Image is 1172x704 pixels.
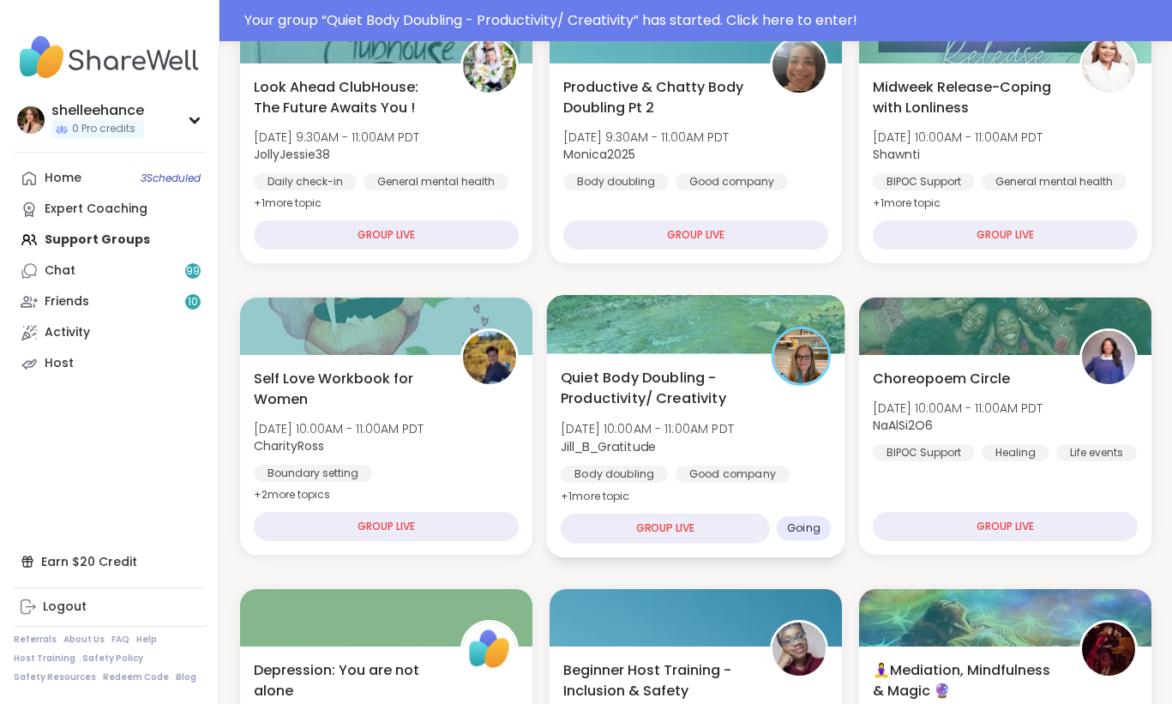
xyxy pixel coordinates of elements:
img: lyssa [1082,623,1135,676]
div: GROUP LIVE [254,512,519,541]
a: Redeem Code [103,671,169,683]
div: General mental health [982,173,1127,190]
b: CharityRoss [254,437,324,454]
div: GROUP LIVE [561,514,770,544]
a: Friends10 [14,286,205,317]
div: Host [45,355,74,372]
div: Boundary setting [254,465,372,482]
div: BIPOC Support [873,173,975,190]
b: Monica2025 [563,146,635,163]
img: ShareWell Nav Logo [14,27,205,87]
span: Self Love Workbook for Women [254,369,442,410]
span: 0 Pro credits [72,122,135,136]
a: Host [14,348,205,379]
div: Body doubling [561,466,668,483]
img: Monica2025 [772,39,826,93]
b: Jill_B_Gratitude [561,437,656,454]
div: Your group “ Quiet Body Doubling - Productivity/ Creativity ” has started. Click here to enter! [244,10,1162,31]
div: Activity [45,324,90,341]
div: Daily check-in [254,173,357,190]
span: Going [787,521,820,535]
img: CharityRoss [463,331,516,384]
img: shelleehance [17,106,45,134]
img: ShareWell [463,623,516,676]
a: Safety Policy [82,653,143,665]
div: GROUP LIVE [563,220,828,250]
span: [DATE] 10:00AM - 11:00AM PDT [873,129,1043,146]
a: Blog [176,671,196,683]
div: Friends [45,293,89,310]
span: Choreopoem Circle [873,369,1010,389]
div: GROUP LIVE [873,220,1138,250]
span: 10 [188,295,198,310]
span: Productive & Chatty Body Doubling Pt 2 [563,77,751,118]
div: Healing [982,444,1049,461]
div: shelleehance [51,101,144,120]
span: Midweek Release-Coping with Lonliness [873,77,1061,118]
a: Host Training [14,653,75,665]
span: Beginner Host Training - Inclusion & Safety [563,660,751,701]
span: [DATE] 10:00AM - 11:00AM PDT [561,420,734,437]
img: JollyJessie38 [463,39,516,93]
span: [DATE] 10:00AM - 11:00AM PDT [873,400,1043,417]
a: FAQ [111,634,129,646]
span: [DATE] 9:30AM - 11:00AM PDT [254,129,419,146]
span: Look Ahead ClubHouse: The Future Awaits You ! [254,77,442,118]
span: 3 Scheduled [141,171,201,185]
div: Chat [45,262,75,280]
a: Home3Scheduled [14,163,205,194]
a: Referrals [14,634,57,646]
div: Life events [1056,444,1137,461]
span: Quiet Body Doubling - Productivity/ Creativity [561,367,752,409]
img: Shawnti [1082,39,1135,93]
span: 99 [186,264,200,279]
div: Home [45,170,81,187]
a: Logout [14,592,205,623]
div: Good company [676,173,788,190]
img: Mpumi [772,623,826,676]
a: Safety Resources [14,671,96,683]
img: Jill_B_Gratitude [774,329,828,383]
div: Expert Coaching [45,201,147,218]
div: Logout [43,599,87,616]
div: GROUP LIVE [254,220,519,250]
b: NaAlSi2O6 [873,417,933,434]
div: Earn $20 Credit [14,546,205,577]
div: GROUP LIVE [873,512,1138,541]
div: BIPOC Support [873,444,975,461]
div: Body doubling [563,173,669,190]
span: 🧘‍♀️Mediation, Mindfulness & Magic 🔮 [873,660,1061,701]
div: Good company [676,466,790,483]
span: [DATE] 10:00AM - 11:00AM PDT [254,420,424,437]
a: Chat99 [14,256,205,286]
span: Depression: You are not alone [254,660,442,701]
a: About Us [63,634,105,646]
a: Activity [14,317,205,348]
a: Expert Coaching [14,194,205,225]
div: General mental health [364,173,508,190]
b: Shawnti [873,146,920,163]
a: Help [136,634,157,646]
img: NaAlSi2O6 [1082,331,1135,384]
b: JollyJessie38 [254,146,330,163]
span: [DATE] 9:30AM - 11:00AM PDT [563,129,729,146]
